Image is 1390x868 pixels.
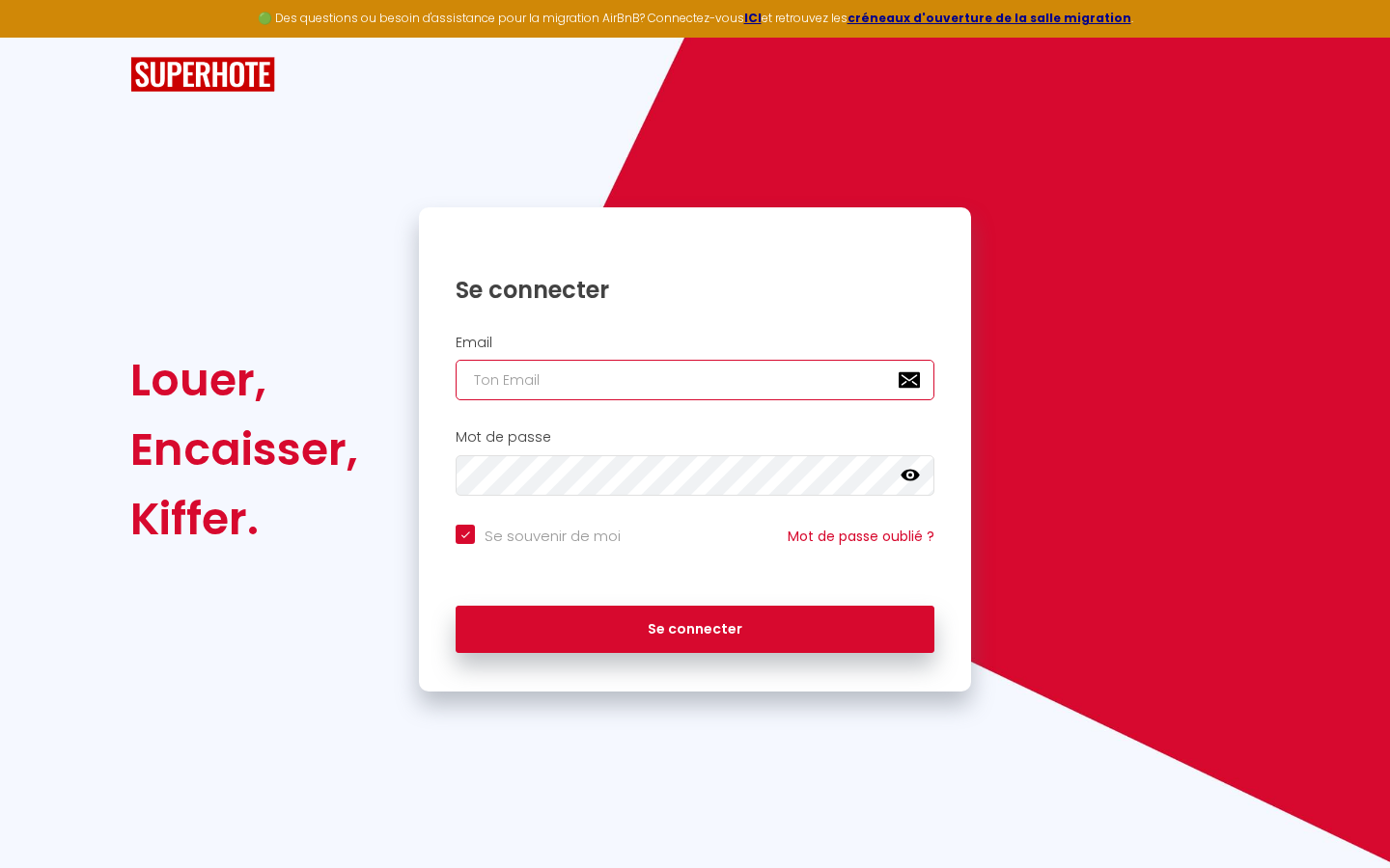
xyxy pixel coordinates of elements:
[456,606,934,654] button: Se connecter
[788,527,934,546] a: Mot de passe oublié ?
[456,360,934,400] input: Ton Email
[456,335,934,351] h2: Email
[15,8,73,66] button: Ouvrir le widget de chat LiveChat
[744,10,762,26] a: ICI
[130,484,358,554] div: Kiffer.
[130,415,358,484] div: Encaisser,
[456,275,934,305] h1: Se connecter
[130,57,275,93] img: SuperHote logo
[848,10,1131,26] a: créneaux d'ouverture de la salle migration
[130,345,358,415] div: Louer,
[456,429,934,446] h2: Mot de passe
